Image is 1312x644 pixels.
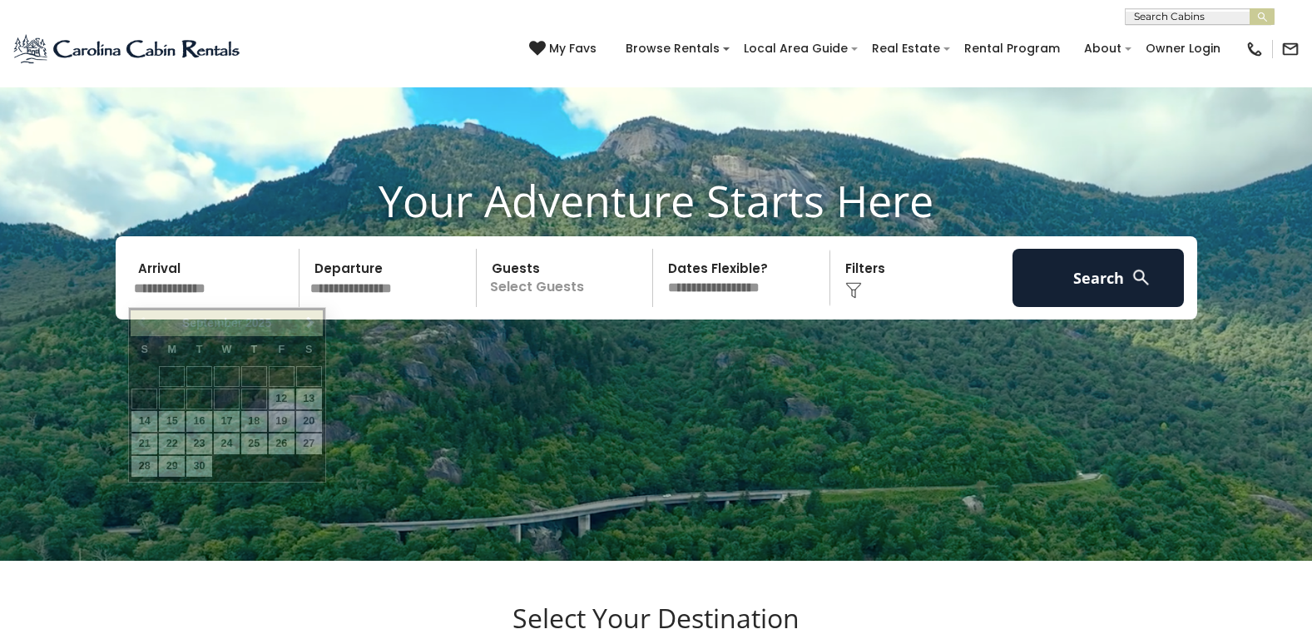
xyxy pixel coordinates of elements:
a: 14 [131,411,157,432]
a: 28 [131,456,157,477]
a: 13 [296,389,322,409]
a: 12 [269,389,295,409]
a: 20 [296,411,322,432]
a: My Favs [529,40,601,58]
a: 22 [159,433,185,454]
span: Thursday [251,344,258,355]
a: 23 [186,433,212,454]
button: Search [1012,249,1185,307]
a: 17 [214,411,240,432]
img: Blue-2.png [12,32,243,66]
a: Local Area Guide [735,36,856,62]
a: 26 [269,433,295,454]
span: Next [304,316,317,329]
span: Friday [278,344,285,355]
p: Select Guests [482,249,653,307]
a: 16 [186,411,212,432]
img: search-regular-white.png [1131,267,1151,288]
span: Sunday [141,344,148,355]
span: Monday [167,344,176,355]
span: My Favs [549,40,597,57]
span: September [182,316,242,329]
a: 24 [214,433,240,454]
span: Tuesday [196,344,203,355]
img: filter--v1.png [845,282,862,299]
a: 19 [269,411,295,432]
a: 21 [131,433,157,454]
a: 15 [159,411,185,432]
span: Wednesday [222,344,232,355]
span: Saturday [305,344,312,355]
a: 25 [241,433,267,454]
a: Browse Rentals [617,36,728,62]
h1: Your Adventure Starts Here [12,175,1300,226]
a: About [1076,36,1130,62]
a: 30 [186,456,212,477]
img: mail-regular-black.png [1281,40,1300,58]
a: 18 [241,411,267,432]
a: Next [300,313,321,334]
img: phone-regular-black.png [1245,40,1264,58]
a: Real Estate [864,36,948,62]
span: 2025 [245,316,271,329]
a: Owner Login [1137,36,1229,62]
a: 27 [296,433,322,454]
a: 29 [159,456,185,477]
a: Rental Program [956,36,1068,62]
